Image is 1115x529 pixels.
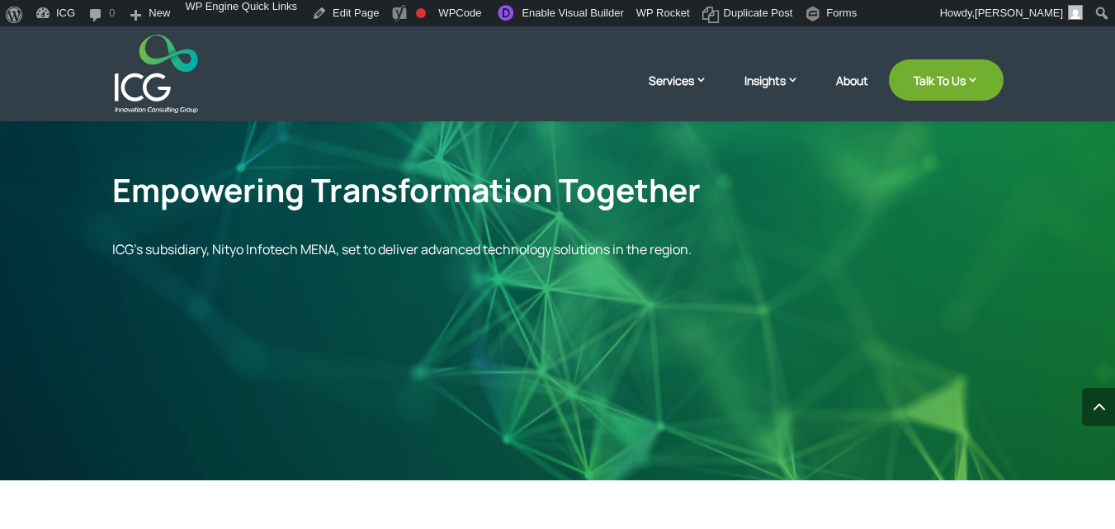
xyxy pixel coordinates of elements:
span: Forms [826,7,857,33]
span: New [149,7,170,33]
a: About [836,74,868,113]
span: Duplicate Post [724,7,793,33]
a: Insights [744,72,815,113]
a: Talk To Us [889,59,1004,101]
div: Focus keyphrase not set [416,8,426,18]
span: Empowering Transformation Together [112,168,701,212]
iframe: Chat Widget [840,351,1115,529]
span: ICG’s subsidiary, Nityo Infotech MENA, set to deliver advanced technology solutions in the region. [112,240,692,258]
img: ICG [115,35,198,113]
a: Services [649,72,724,113]
span: [PERSON_NAME] [975,7,1063,19]
span: 0 [109,7,115,33]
